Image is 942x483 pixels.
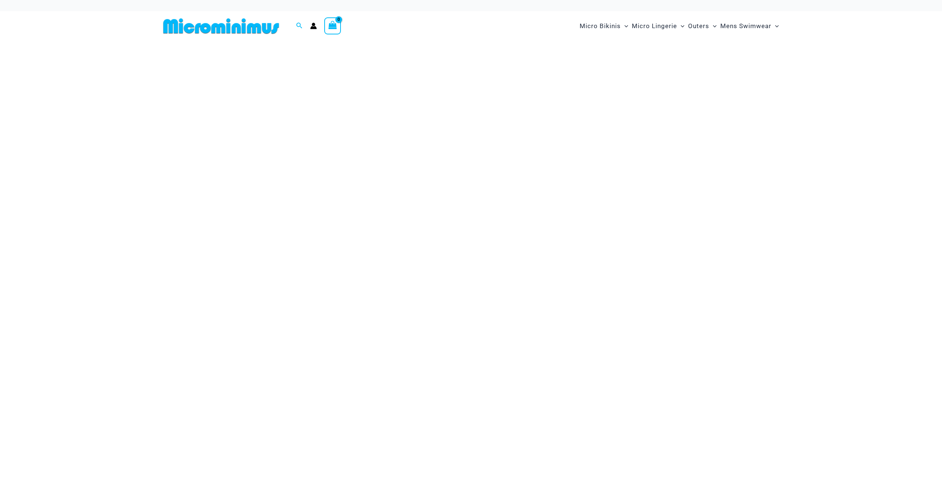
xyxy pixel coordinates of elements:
[688,17,709,36] span: Outers
[677,17,684,36] span: Menu Toggle
[632,17,677,36] span: Micro Lingerie
[324,17,341,34] a: View Shopping Cart, empty
[577,14,782,38] nav: Site Navigation
[580,17,621,36] span: Micro Bikinis
[709,17,717,36] span: Menu Toggle
[630,15,686,37] a: Micro LingerieMenu ToggleMenu Toggle
[771,17,779,36] span: Menu Toggle
[296,21,303,31] a: Search icon link
[621,17,628,36] span: Menu Toggle
[686,15,718,37] a: OutersMenu ToggleMenu Toggle
[160,18,282,34] img: MM SHOP LOGO FLAT
[578,15,630,37] a: Micro BikinisMenu ToggleMenu Toggle
[718,15,781,37] a: Mens SwimwearMenu ToggleMenu Toggle
[310,23,317,29] a: Account icon link
[720,17,771,36] span: Mens Swimwear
